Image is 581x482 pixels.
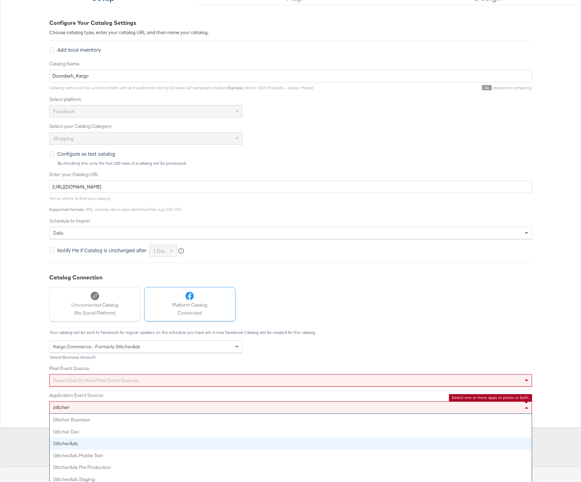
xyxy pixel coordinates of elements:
strong: Supported formats [49,207,84,212]
div: StitcherAds [50,438,532,450]
label: Schedule to Import [49,218,532,224]
span: Tell us where to find your catalog. : XML, comma, tab or pipe delimited files e.g. CSV, TSV. [49,196,182,212]
label: Catalog Name [49,61,532,67]
span: 1 day [153,248,165,254]
div: Configure Your Catalog Settings [49,19,532,27]
div: StitcherAds Mobile Test [50,450,532,462]
span: Platform Catalog [172,302,207,308]
span: Add local inventory [57,46,101,53]
div: By checking this, only the first 100 rows of a catalog will be processed. [57,161,532,166]
span: Unconnected Catalog [71,302,118,308]
div: Stitcher Dev [50,426,532,438]
div: Your catalog will be sent to Facebook for regular updates on the schedule you have set. A new Fac... [49,330,532,335]
div: Select Business Account [49,355,242,360]
label: Application Event Source: [49,392,532,399]
label: Enter your Catalog URL [49,171,532,178]
span: Facebook [53,108,74,114]
button: Platform CatalogConnected [144,287,236,321]
div: Select one or more pixel event sources [50,375,532,386]
span: Kargo Commerce - Formerly StitcherAds [53,343,140,350]
span: (No Social Platform) [71,310,118,316]
label: Select your Catalog Category [49,123,532,130]
label: Pixel Event Source: [49,365,532,372]
span: daily [53,230,63,236]
div: Choose catalog type, enter your catalog URL and then name your catalog. [49,29,532,36]
input: Name your catalog e.g. My Dynamic Product Catalog [49,70,532,82]
strong: Example [227,85,243,90]
span: Shopping [53,135,73,142]
div: Stitcher Business [50,414,532,426]
button: Unconnected Catalog(No Social Platform) [49,287,141,321]
div: characters remaining [313,85,532,91]
label: Select platform [49,96,532,103]
div: StitcherAds Pre Production [50,461,532,473]
span: Configure as test catalog [57,150,115,157]
span: Catalog names will be used to create sets and audiences during Dynamic Ad campaign creation. : Wi... [49,85,313,90]
div: Catalog Connection [49,274,532,281]
span: 86 [482,85,492,90]
input: Enter Catalog URL, e.g. http://www.example.com/products.xml [49,181,532,193]
li: Select one or more apps or pixels or both. [452,395,529,400]
span: Notify Me if Catalog is Unchanged after [57,247,147,254]
span: Connected [172,310,207,316]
